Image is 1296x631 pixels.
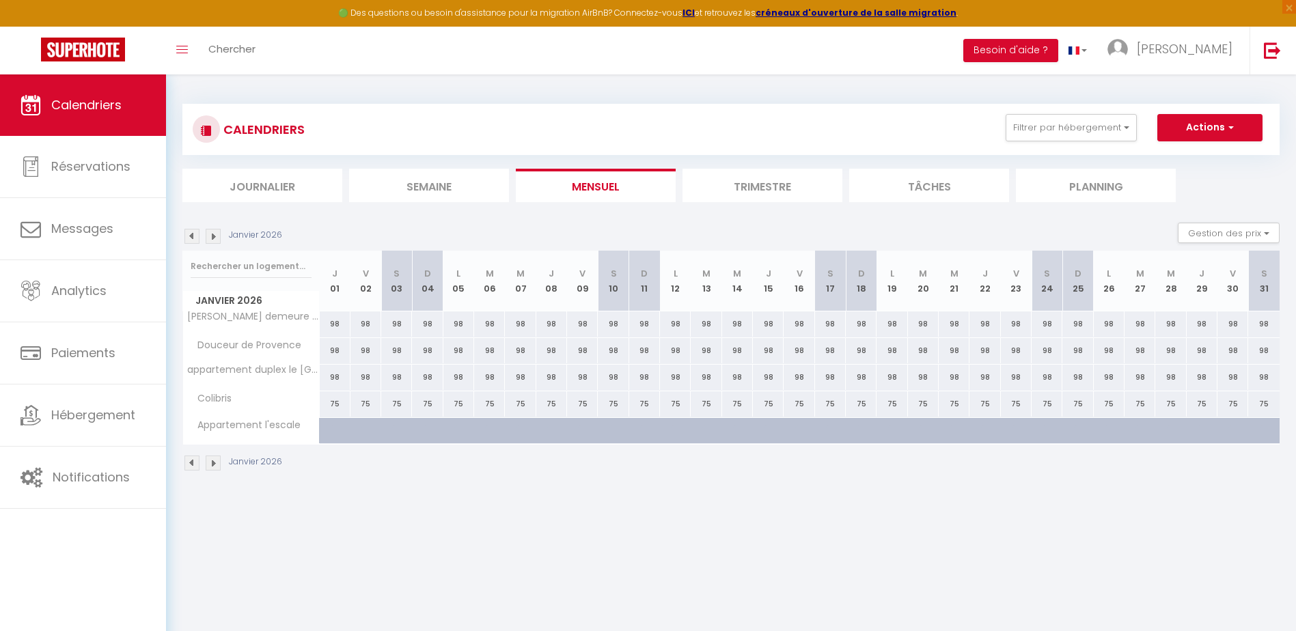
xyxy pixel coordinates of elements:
th: 02 [350,251,381,311]
div: 75 [939,391,969,417]
abbr: M [516,267,525,280]
div: 75 [969,391,1000,417]
div: 98 [1001,311,1032,337]
a: ... [PERSON_NAME] [1097,27,1250,74]
div: 98 [320,365,350,390]
div: 98 [536,338,567,363]
abbr: V [1230,267,1236,280]
div: 75 [412,391,443,417]
div: 98 [1094,311,1125,337]
div: 98 [629,365,660,390]
th: 30 [1217,251,1248,311]
a: créneaux d'ouverture de la salle migration [756,7,956,18]
p: Janvier 2026 [229,229,282,242]
li: Trimestre [683,169,842,202]
div: 98 [660,338,691,363]
div: 98 [660,311,691,337]
div: 98 [1062,311,1093,337]
th: 29 [1187,251,1217,311]
abbr: S [611,267,617,280]
abbr: S [1044,267,1050,280]
div: 98 [1155,365,1186,390]
abbr: S [827,267,833,280]
span: Appartement l'escale [185,418,304,433]
abbr: M [702,267,711,280]
abbr: D [858,267,865,280]
th: 31 [1248,251,1280,311]
th: 05 [443,251,474,311]
div: 75 [691,391,721,417]
div: 98 [846,311,877,337]
div: 98 [846,338,877,363]
div: 98 [1248,311,1280,337]
div: 98 [598,365,629,390]
div: 98 [1217,338,1248,363]
div: 98 [350,365,381,390]
div: 98 [567,338,598,363]
div: 98 [1155,311,1186,337]
abbr: M [950,267,959,280]
th: 08 [536,251,567,311]
div: 98 [474,338,505,363]
li: Planning [1016,169,1176,202]
abbr: J [1199,267,1204,280]
abbr: D [641,267,648,280]
img: logout [1264,42,1281,59]
div: 98 [474,365,505,390]
div: 98 [1125,338,1155,363]
abbr: M [919,267,927,280]
div: 98 [939,365,969,390]
div: 98 [939,311,969,337]
h3: CALENDRIERS [220,114,305,145]
th: 19 [877,251,907,311]
div: 98 [691,365,721,390]
div: 75 [1217,391,1248,417]
div: 98 [877,365,907,390]
div: 98 [877,338,907,363]
span: [PERSON_NAME] demeure au cœur de la provence verte [185,311,322,322]
div: 98 [598,338,629,363]
th: 07 [505,251,536,311]
th: 09 [567,251,598,311]
a: ICI [683,7,695,18]
div: 98 [536,365,567,390]
button: Filtrer par hébergement [1006,114,1137,141]
div: 98 [908,311,939,337]
abbr: M [1167,267,1175,280]
th: 25 [1062,251,1093,311]
div: 75 [350,391,381,417]
th: 17 [815,251,846,311]
abbr: J [549,267,554,280]
div: 75 [1001,391,1032,417]
div: 75 [722,391,753,417]
abbr: V [797,267,803,280]
div: 75 [536,391,567,417]
div: 75 [1248,391,1280,417]
abbr: L [1107,267,1111,280]
div: 75 [1094,391,1125,417]
th: 12 [660,251,691,311]
div: 98 [1125,365,1155,390]
div: 98 [1248,365,1280,390]
abbr: V [1013,267,1019,280]
div: 98 [320,311,350,337]
div: 98 [815,311,846,337]
abbr: J [982,267,988,280]
button: Actions [1157,114,1263,141]
li: Semaine [349,169,509,202]
div: 98 [722,338,753,363]
th: 10 [598,251,629,311]
div: 98 [753,365,784,390]
div: 75 [846,391,877,417]
input: Rechercher un logement... [191,254,312,279]
div: 98 [815,365,846,390]
div: 98 [691,311,721,337]
div: 98 [1001,338,1032,363]
div: 98 [691,338,721,363]
abbr: L [456,267,460,280]
div: 75 [815,391,846,417]
button: Gestion des prix [1178,223,1280,243]
div: 98 [505,311,536,337]
th: 23 [1001,251,1032,311]
div: 98 [1032,365,1062,390]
